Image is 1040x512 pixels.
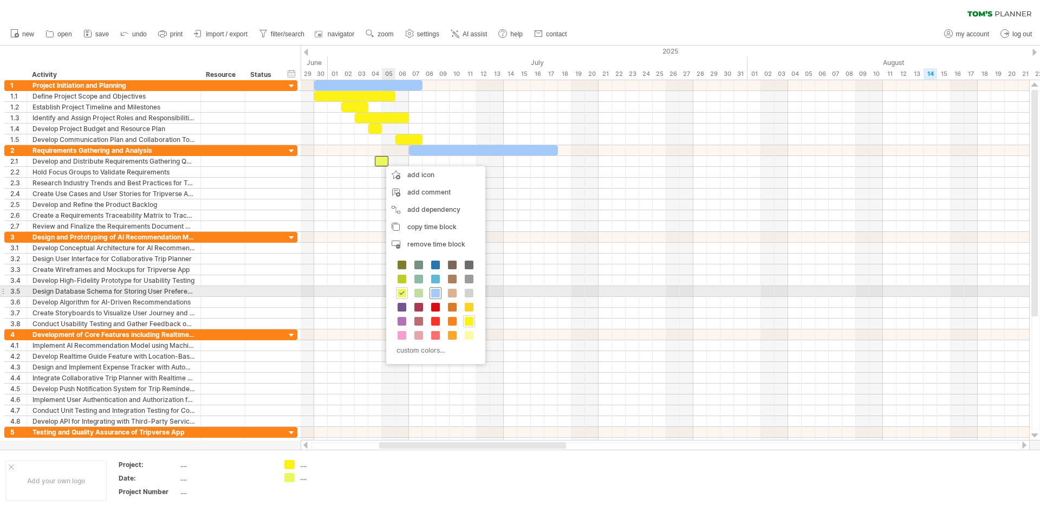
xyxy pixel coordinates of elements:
[32,340,195,351] div: Implement AI Recommendation Model using Machine Learning Libraries
[407,240,465,248] span: remove time block
[392,343,477,358] div: custom colors...
[386,166,485,184] div: add icon
[180,474,271,483] div: ....
[10,134,27,145] div: 1.5
[896,68,910,80] div: Tuesday, 12 August 2025
[978,68,991,80] div: Monday, 18 August 2025
[747,68,761,80] div: Friday, 1 August 2025
[829,68,842,80] div: Thursday, 7 August 2025
[32,243,195,253] div: Develop Conceptual Architecture for AI Recommendation Model
[504,68,517,80] div: Monday, 14 July 2025
[10,416,27,426] div: 4.8
[10,308,27,318] div: 3.7
[256,27,308,41] a: filter/search
[10,264,27,275] div: 3.3
[10,91,27,101] div: 1.1
[991,68,1005,80] div: Tuesday, 19 August 2025
[450,68,463,80] div: Thursday, 10 July 2025
[328,57,747,68] div: July 2025
[1012,30,1032,38] span: log out
[639,68,653,80] div: Thursday, 24 July 2025
[10,167,27,177] div: 2.2
[10,189,27,199] div: 2.4
[422,68,436,80] div: Tuesday, 8 July 2025
[842,68,856,80] div: Friday, 8 August 2025
[734,68,747,80] div: Thursday, 31 July 2025
[191,27,251,41] a: import / export
[382,68,395,80] div: Saturday, 5 July 2025
[402,27,443,41] a: settings
[32,373,195,383] div: Integrate Collaborative Trip Planner with Realtime Guide and Expense Tracker
[924,68,937,80] div: Thursday, 14 August 2025
[998,27,1035,41] a: log out
[720,68,734,80] div: Wednesday, 30 July 2025
[10,373,27,383] div: 4.4
[10,254,27,264] div: 3.2
[10,210,27,221] div: 2.6
[775,68,788,80] div: Sunday, 3 August 2025
[815,68,829,80] div: Wednesday, 6 August 2025
[5,461,107,501] div: Add your own logo
[32,69,194,80] div: Activity
[300,473,359,482] div: ....
[436,68,450,80] div: Wednesday, 9 July 2025
[546,30,567,38] span: contact
[386,201,485,218] div: add dependency
[32,178,195,188] div: Research Industry Trends and Best Practices for Tourism Apps
[32,319,195,329] div: Conduct Usability Testing and Gather Feedback on Prototype
[937,68,951,80] div: Friday, 15 August 2025
[463,68,477,80] div: Friday, 11 July 2025
[32,264,195,275] div: Create Wireframes and Mockups for Tripverse App
[612,68,626,80] div: Tuesday, 22 July 2025
[8,27,37,41] a: new
[10,221,27,231] div: 2.7
[496,27,526,41] a: help
[300,460,359,469] div: ....
[95,30,109,38] span: save
[10,394,27,405] div: 4.6
[693,68,707,80] div: Monday, 28 July 2025
[206,69,239,80] div: Resource
[301,68,314,80] div: Sunday, 29 June 2025
[32,427,195,437] div: Testing and Quality Assurance of Tripverse App
[571,68,585,80] div: Saturday, 19 July 2025
[707,68,720,80] div: Tuesday, 29 July 2025
[788,68,802,80] div: Monday, 4 August 2025
[32,134,195,145] div: Develop Communication Plan and Collaboration Tools
[10,329,27,340] div: 4
[680,68,693,80] div: Sunday, 27 July 2025
[32,124,195,134] div: Develop Project Budget and Resource Plan
[558,68,571,80] div: Friday, 18 July 2025
[956,30,989,38] span: my account
[951,68,964,80] div: Saturday, 16 August 2025
[155,27,186,41] a: print
[1018,68,1032,80] div: Thursday, 21 August 2025
[32,91,195,101] div: Define Project Scope and Objectives
[544,68,558,80] div: Thursday, 17 July 2025
[32,232,195,242] div: Design and Prototyping of AI Recommendation Model and Collaborative Trip Planner
[118,27,150,41] a: undo
[81,27,112,41] a: save
[378,30,393,38] span: zoom
[32,405,195,416] div: Conduct Unit Testing and Integration Testing for Core Features
[368,68,382,80] div: Friday, 4 July 2025
[132,30,147,38] span: undo
[32,438,195,448] div: Develop Comprehensive Test Plan for Tripverse App
[395,68,409,80] div: Sunday, 6 July 2025
[32,351,195,361] div: Develop Realtime Guide Feature with Location-Based Services
[761,68,775,80] div: Saturday, 2 August 2025
[32,254,195,264] div: Design User Interface for Collaborative Trip Planner
[32,156,195,166] div: Develop and Distribute Requirements Gathering Questionnaires
[32,416,195,426] div: Develop API for Integrating with Third-Party Services and Data Providers
[626,68,639,80] div: Wednesday, 23 July 2025
[32,297,195,307] div: Develop Algorithm for AI-Driven Recommendations
[57,30,72,38] span: open
[32,80,195,90] div: Project Initiation and Planning
[856,68,869,80] div: Saturday, 9 August 2025
[463,30,487,38] span: AI assist
[32,329,195,340] div: Development of Core Features including Realtime Guide and Expense Tracker
[10,156,27,166] div: 2.1
[32,221,195,231] div: Review and Finalize the Requirements Document with Stakeholders
[10,145,27,155] div: 2
[599,68,612,80] div: Monday, 21 July 2025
